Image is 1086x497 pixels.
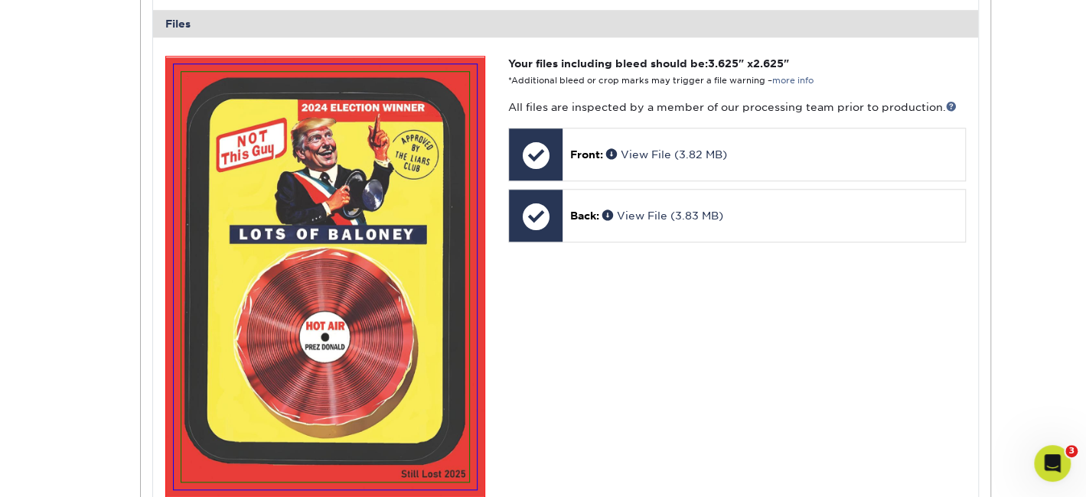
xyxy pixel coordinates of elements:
p: All files are inspected by a member of our processing team prior to production. [508,99,965,115]
span: Back: [570,210,599,222]
a: more info [772,76,814,86]
span: 2.625 [753,57,784,70]
span: 3 [1065,445,1078,457]
span: Front: [570,148,603,161]
small: *Additional bleed or crop marks may trigger a file warning – [508,76,814,86]
a: View File (3.82 MB) [606,148,727,161]
iframe: Intercom live chat [1034,445,1071,482]
div: Files [153,10,978,37]
span: 3.625 [708,57,739,70]
strong: Your files including bleed should be: " x " [508,57,789,70]
a: View File (3.83 MB) [602,210,723,222]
